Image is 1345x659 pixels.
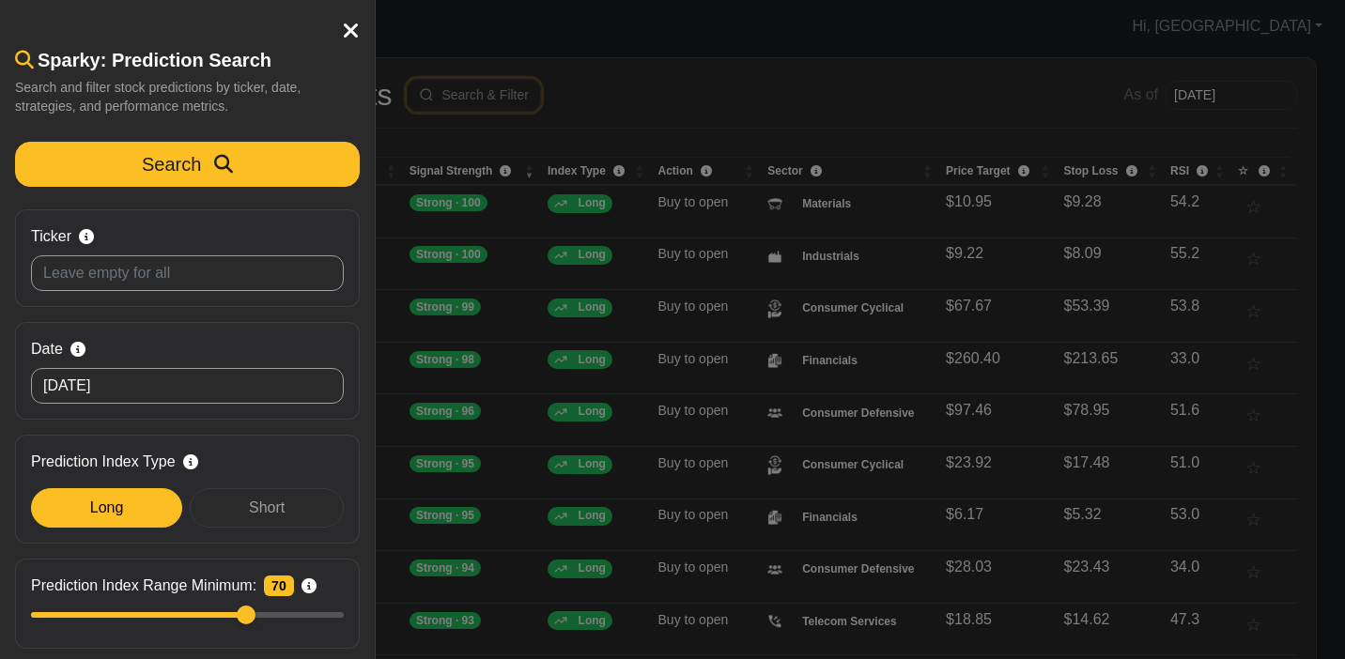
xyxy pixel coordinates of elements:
[31,575,256,597] span: Prediction Index Range Minimum:
[15,79,360,115] p: Search and filter stock predictions by ticker, date, strategies, and performance metrics.
[31,488,182,528] div: Long
[249,499,285,515] span: Short
[31,255,344,291] input: Leave empty for all
[31,451,176,473] span: Prediction Index Type
[90,499,124,515] span: Long
[38,49,271,71] span: Sparky: Prediction Search
[15,142,360,187] button: Search
[31,225,71,248] span: Ticker
[190,488,344,528] div: Short
[142,154,201,175] span: Search
[264,575,294,596] span: 70
[31,338,63,360] span: Date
